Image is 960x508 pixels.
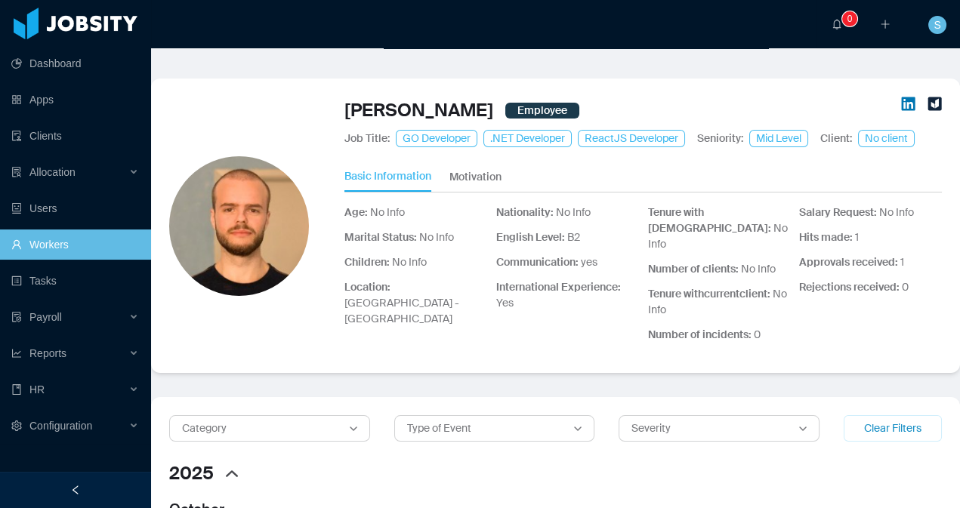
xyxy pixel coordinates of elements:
[842,11,857,26] sup: 0
[799,205,942,220] p: No Info
[820,131,852,146] p: Client:
[29,383,45,396] span: HR
[799,229,942,245] p: 1
[344,229,487,245] p: No Info
[496,254,639,270] p: yes
[697,131,743,146] p: Seniority:
[648,205,771,235] strong: Tenure with [DEMOGRAPHIC_DATA]:
[496,205,639,220] p: No Info
[496,280,621,294] strong: International Experience:
[799,205,877,219] strong: Salary Request:
[29,311,62,323] span: Payroll
[648,328,752,341] strong: Number of incidents:
[407,421,471,435] span: Type of Event
[832,19,842,29] i: icon: bell
[449,162,502,192] button: Motivation
[344,205,487,220] p: No Info
[11,312,22,322] i: icon: file-protect
[799,279,942,295] p: 0
[578,130,685,147] span: ReactJS Developer
[169,156,309,296] img: Profile
[344,230,417,244] strong: Marital Status:
[496,279,639,311] p: Yes
[169,460,214,487] span: 2025
[648,205,791,252] p: No Info
[496,255,579,269] strong: Communication:
[799,255,898,269] strong: Approvals received:
[799,280,900,294] strong: Rejections received:
[29,347,66,359] span: Reports
[496,230,565,244] strong: English Level:
[29,420,92,432] span: Configuration
[648,287,770,300] strong: Tenure with current client:
[11,48,139,79] a: icon: pie-chartDashboard
[182,421,227,435] span: Category
[344,279,487,327] p: [GEOGRAPHIC_DATA] - [GEOGRAPHIC_DATA]
[631,421,671,435] span: Severity
[11,420,22,431] i: icon: setting
[344,97,493,124] a: [PERSON_NAME]
[505,103,579,119] span: Employee
[799,254,942,270] p: 1
[11,85,139,115] a: icon: appstoreApps
[344,255,390,269] strong: Children:
[11,121,139,151] a: icon: auditClients
[344,254,487,270] p: No Info
[858,130,915,147] span: No client
[396,130,477,147] span: GO Developer
[483,130,572,147] span: .NET Developer
[928,97,942,124] a: JTalent
[928,97,942,111] img: jtalent icon
[344,131,390,146] p: Job Title:
[11,167,22,177] i: icon: solution
[344,205,368,219] strong: Age:
[11,193,139,223] a: icon: robotUsers
[648,286,791,318] p: No Info
[11,266,139,296] a: icon: profileTasks
[11,384,22,395] i: icon: book
[648,327,791,343] p: 0
[344,162,431,192] button: Basic Information
[901,97,915,111] img: linkedin icon
[29,166,76,178] span: Allocation
[11,348,22,359] i: icon: line-chart
[880,19,891,29] i: icon: plus
[934,16,940,34] span: S
[749,130,808,147] span: Mid Level
[496,205,554,219] strong: Nationality:
[496,229,639,245] p: B2
[648,262,739,276] strong: Number of clients:
[648,261,791,277] p: No Info
[344,280,390,294] strong: Location:
[169,460,244,487] button: 2025
[844,415,942,442] button: Clear Filters
[799,230,853,244] strong: Hits made:
[11,229,139,260] a: icon: userWorkers
[901,97,915,124] a: LinkedIn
